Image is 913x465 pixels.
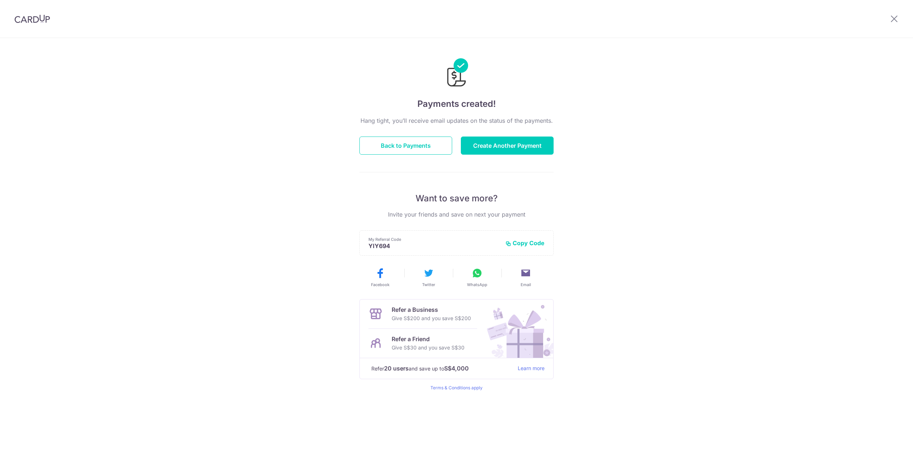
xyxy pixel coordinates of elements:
[392,335,464,343] p: Refer a Friend
[392,343,464,352] p: Give S$30 and you save S$30
[359,267,401,288] button: Facebook
[371,364,512,373] p: Refer and save up to
[422,282,435,288] span: Twitter
[14,14,50,23] img: CardUp
[518,364,545,373] a: Learn more
[430,385,483,390] a: Terms & Conditions apply
[521,282,531,288] span: Email
[392,305,471,314] p: Refer a Business
[384,364,409,373] strong: 20 users
[359,210,554,219] p: Invite your friends and save on next your payment
[359,193,554,204] p: Want to save more?
[467,282,487,288] span: WhatsApp
[368,242,500,250] p: YIY694
[371,282,389,288] span: Facebook
[368,236,500,242] p: My Referral Code
[392,314,471,323] p: Give S$200 and you save S$200
[504,267,547,288] button: Email
[505,239,545,247] button: Copy Code
[445,58,468,89] img: Payments
[359,97,554,110] h4: Payments created!
[480,299,553,358] img: Refer
[461,137,554,155] button: Create Another Payment
[444,364,469,373] strong: S$4,000
[407,267,450,288] button: Twitter
[359,116,554,125] p: Hang tight, you’ll receive email updates on the status of the payments.
[359,137,452,155] button: Back to Payments
[456,267,499,288] button: WhatsApp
